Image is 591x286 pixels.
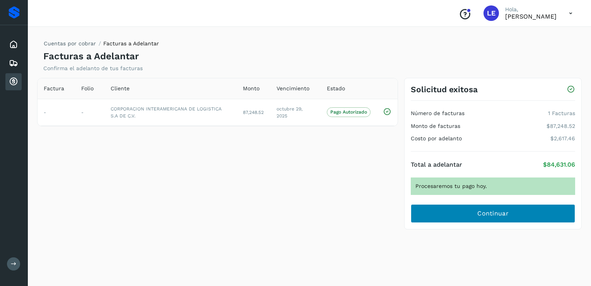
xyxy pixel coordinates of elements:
p: $2,617.46 [550,135,575,142]
p: $84,631.06 [543,161,575,168]
span: Estado [327,84,345,93]
td: - [75,99,104,126]
td: - [38,99,75,126]
span: Facturas a Adelantar [103,40,159,47]
span: Continuar [477,209,509,218]
div: Procesaremos tu pago hoy. [411,177,575,195]
span: Cliente [111,84,130,93]
h4: Número de facturas [411,110,465,117]
h4: Facturas a Adelantar [43,51,139,62]
nav: breadcrumb [43,40,159,51]
span: Vencimiento [277,84,309,93]
h4: Costo por adelanto [411,135,462,142]
p: $87,248.52 [547,123,575,129]
a: Cuentas por cobrar [44,40,96,47]
h3: Solicitud exitosa [411,84,478,94]
p: LAURA ELENA SANCHEZ FLORES [505,13,557,20]
span: Factura [44,84,64,93]
span: Monto [243,84,260,93]
span: Folio [81,84,94,93]
p: 1 Facturas [548,110,575,117]
div: Embarques [5,55,22,72]
button: Continuar [411,204,575,223]
span: 87,248.52 [243,110,264,115]
div: Cuentas por cobrar [5,73,22,90]
h4: Monto de facturas [411,123,460,129]
div: Inicio [5,36,22,53]
span: octubre 29, 2025 [277,106,302,119]
p: Pago Autorizado [330,109,367,115]
h4: Total a adelantar [411,161,462,168]
td: CORPORACION INTERAMERICANA DE LOGISTICA S.A DE C.V. [104,99,237,126]
p: Confirma el adelanto de tus facturas [43,65,143,72]
p: Hola, [505,6,557,13]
